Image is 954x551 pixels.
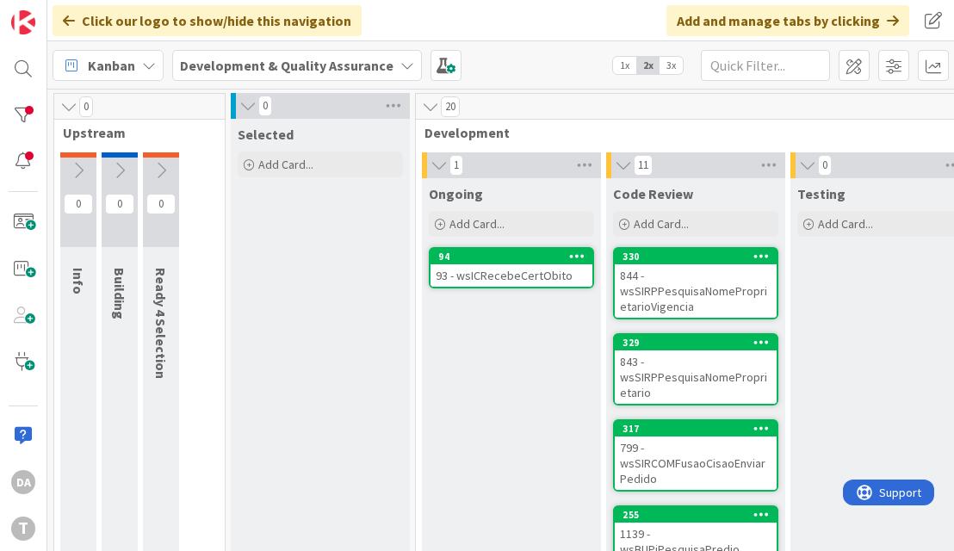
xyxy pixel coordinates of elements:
span: Ongoing [429,185,483,202]
div: 93 - wsICRecebeCertObito [431,264,592,287]
a: 317799 - wsSIRCOMFusaoCisaoEnviarPedido [613,419,778,492]
div: Add and manage tabs by clicking [666,5,909,36]
span: Kanban [88,55,135,76]
span: Building [111,268,128,319]
span: Info [70,268,87,294]
span: Add Card... [818,216,873,232]
span: Code Review [613,185,693,202]
div: 329 [615,335,777,350]
span: Testing [797,185,846,202]
span: Ready 4 Selection [152,268,170,379]
div: 843 - wsSIRPPesquisaNomeProprietario [615,350,777,404]
span: 0 [258,96,272,116]
span: 1x [613,57,636,74]
span: 11 [634,155,653,176]
div: 255 [623,509,777,521]
a: 9493 - wsICRecebeCertObito [429,247,594,288]
div: Click our logo to show/hide this navigation [53,5,362,36]
div: 329843 - wsSIRPPesquisaNomeProprietario [615,335,777,404]
div: 9493 - wsICRecebeCertObito [431,249,592,287]
div: 317 [615,421,777,436]
div: 255 [615,507,777,523]
div: 329 [623,337,777,349]
span: 3x [660,57,683,74]
div: T [11,517,35,541]
span: 1 [449,155,463,176]
span: 0 [64,194,93,214]
span: 20 [441,96,460,117]
div: 330 [623,251,777,263]
span: 0 [105,194,134,214]
span: Add Card... [449,216,505,232]
div: 94 [438,251,592,263]
div: 317 [623,423,777,435]
a: 329843 - wsSIRPPesquisaNomeProprietario [613,333,778,406]
span: 0 [146,194,176,214]
span: Add Card... [634,216,689,232]
img: Visit kanbanzone.com [11,10,35,34]
div: DA [11,470,35,494]
span: 0 [818,155,832,176]
div: 317799 - wsSIRCOMFusaoCisaoEnviarPedido [615,421,777,490]
span: 2x [636,57,660,74]
span: Support [36,3,78,23]
input: Quick Filter... [701,50,830,81]
a: 330844 - wsSIRPPesquisaNomeProprietarioVigencia [613,247,778,319]
span: Upstream [63,124,203,141]
div: 94 [431,249,592,264]
span: 0 [79,96,93,117]
div: 330 [615,249,777,264]
div: 799 - wsSIRCOMFusaoCisaoEnviarPedido [615,436,777,490]
b: Development & Quality Assurance [180,57,393,74]
div: 330844 - wsSIRPPesquisaNomeProprietarioVigencia [615,249,777,318]
span: Add Card... [258,157,313,172]
div: 844 - wsSIRPPesquisaNomeProprietarioVigencia [615,264,777,318]
span: Selected [238,126,294,143]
